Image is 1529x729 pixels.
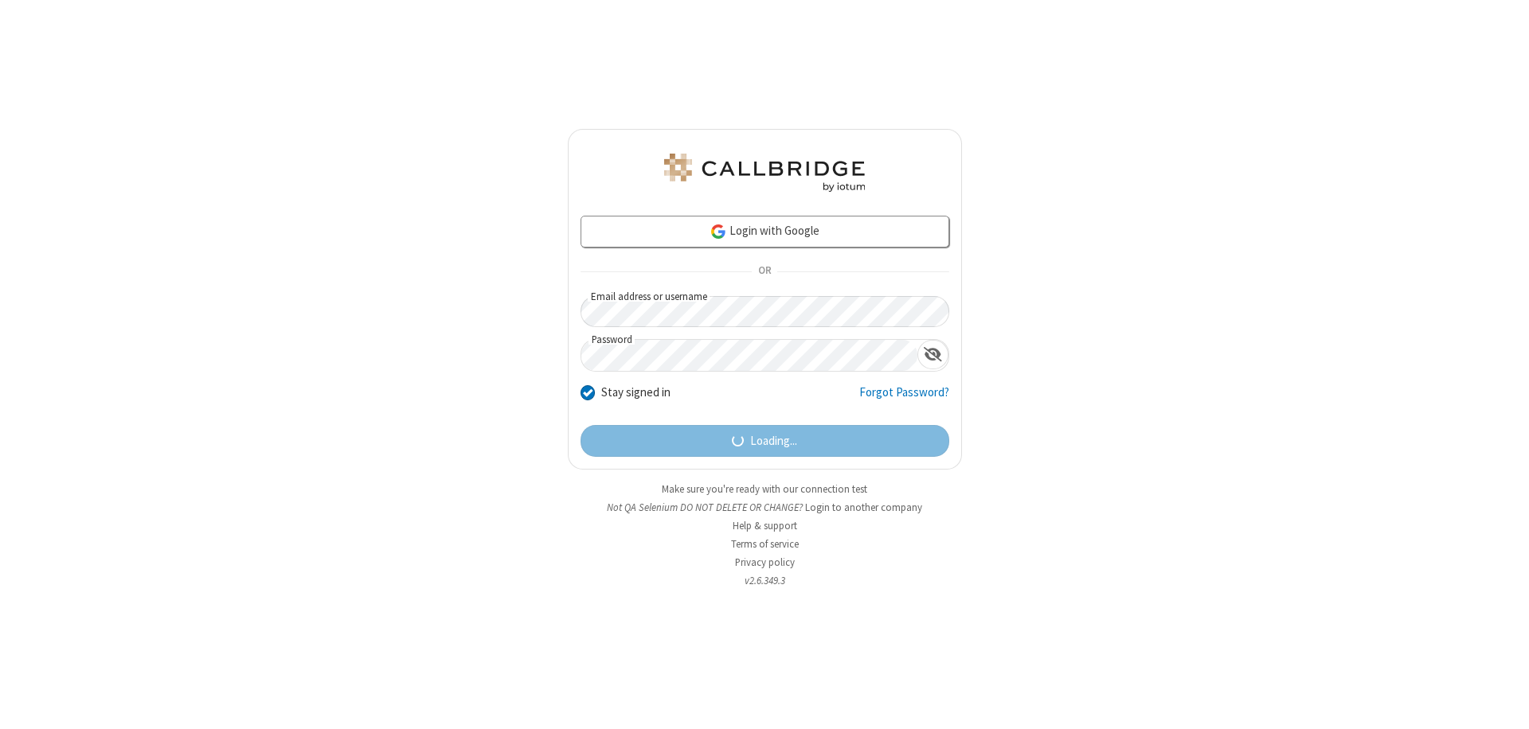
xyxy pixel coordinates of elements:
input: Email address or username [581,296,949,327]
a: Terms of service [731,537,799,551]
img: QA Selenium DO NOT DELETE OR CHANGE [661,154,868,192]
a: Forgot Password? [859,384,949,414]
input: Password [581,340,917,371]
span: OR [752,261,777,283]
button: Login to another company [805,500,922,515]
a: Make sure you're ready with our connection test [662,482,867,496]
a: Privacy policy [735,556,795,569]
li: Not QA Selenium DO NOT DELETE OR CHANGE? [568,500,962,515]
button: Loading... [581,425,949,457]
div: Show password [917,340,948,369]
img: google-icon.png [710,223,727,240]
li: v2.6.349.3 [568,573,962,588]
a: Login with Google [581,216,949,248]
span: Loading... [750,432,797,450]
a: Help & support [733,519,797,532]
label: Stay signed in [601,384,671,402]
